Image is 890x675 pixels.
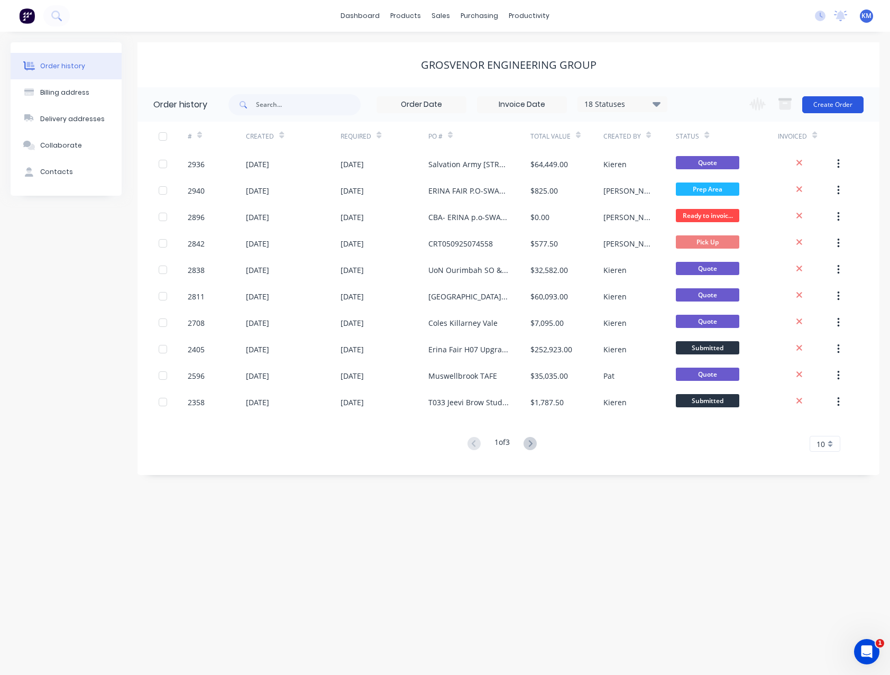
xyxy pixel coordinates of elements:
div: PO # [428,122,530,151]
div: Salvation Army [STREET_ADDRESS] [428,159,509,170]
div: Status [676,132,699,141]
div: Invoiced [778,132,807,141]
input: Search... [256,94,361,115]
button: Delivery addresses [11,106,122,132]
iframe: Intercom live chat [854,639,879,664]
div: # [188,132,192,141]
div: [DATE] [341,397,364,408]
div: [DATE] [246,238,269,249]
div: Pat [603,370,614,381]
button: Order history [11,53,122,79]
div: 2596 [188,370,205,381]
div: Invoiced [778,122,836,151]
div: [PERSON_NAME] [603,185,655,196]
img: Factory [19,8,35,24]
div: [DATE] [341,212,364,223]
div: Delivery addresses [40,114,105,124]
div: 2405 [188,344,205,355]
div: [PERSON_NAME] [603,238,655,249]
div: products [385,8,426,24]
div: sales [426,8,455,24]
div: Kieren [603,291,627,302]
div: $0.00 [530,212,549,223]
div: Billing address [40,88,89,97]
span: Quote [676,368,739,381]
div: [DATE] [246,291,269,302]
div: [DATE] [341,159,364,170]
div: [DATE] [246,344,269,355]
div: [DATE] [246,159,269,170]
div: $60,093.00 [530,291,568,302]
div: Created [246,122,341,151]
div: [DATE] [246,370,269,381]
div: [DATE] [341,264,364,276]
div: [DATE] [246,212,269,223]
div: Contacts [40,167,73,177]
div: Kieren [603,264,627,276]
button: Billing address [11,79,122,106]
div: 2838 [188,264,205,276]
span: Submitted [676,341,739,354]
div: Erina Fair H07 Upgrade [428,344,509,355]
div: Muswellbrook TAFE [428,370,497,381]
div: Total Value [530,122,603,151]
button: Create Order [802,96,864,113]
div: [PERSON_NAME] [603,212,655,223]
div: Created By [603,132,641,141]
span: Quote [676,315,739,328]
button: Collaborate [11,132,122,159]
div: purchasing [455,8,503,24]
div: 2896 [188,212,205,223]
div: Grosvenor Engineering Group [421,59,597,71]
input: Invoice Date [478,97,566,113]
div: Created [246,132,274,141]
div: Order history [153,98,207,111]
div: 2940 [188,185,205,196]
span: 1 [876,639,884,647]
div: [DATE] [341,370,364,381]
div: 2842 [188,238,205,249]
div: $825.00 [530,185,558,196]
div: Required [341,132,371,141]
div: $64,449.00 [530,159,568,170]
div: 2708 [188,317,205,329]
div: [DATE] [246,317,269,329]
div: [DATE] [341,291,364,302]
div: 18 Statuses [578,98,667,110]
div: [GEOGRAPHIC_DATA] [STREET_ADDRESS] [428,291,509,302]
a: dashboard [335,8,385,24]
div: [DATE] [341,317,364,329]
div: [DATE] [246,264,269,276]
div: Kieren [603,159,627,170]
span: Quote [676,262,739,275]
div: Coles Killarney Vale [428,317,498,329]
div: 2358 [188,397,205,408]
div: [DATE] [341,344,364,355]
span: Ready to invoic... [676,209,739,222]
div: $577.50 [530,238,558,249]
span: Pick Up [676,235,739,249]
span: Quote [676,156,739,169]
div: [DATE] [246,397,269,408]
div: 1 of 3 [494,436,510,452]
div: PO # [428,132,443,141]
div: $252,923.00 [530,344,572,355]
div: 2936 [188,159,205,170]
div: Status [676,122,778,151]
div: productivity [503,8,555,24]
div: Kieren [603,397,627,408]
div: CRT050925074558 [428,238,493,249]
div: Order history [40,61,85,71]
div: Kieren [603,317,627,329]
div: Collaborate [40,141,82,150]
div: Total Value [530,132,571,141]
span: KM [861,11,871,21]
span: Quote [676,288,739,302]
span: 10 [816,439,825,450]
div: [DATE] [341,185,364,196]
span: Prep Area [676,183,739,196]
span: Submitted [676,394,739,407]
div: $35,035.00 [530,370,568,381]
div: 2811 [188,291,205,302]
div: $7,095.00 [530,317,564,329]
